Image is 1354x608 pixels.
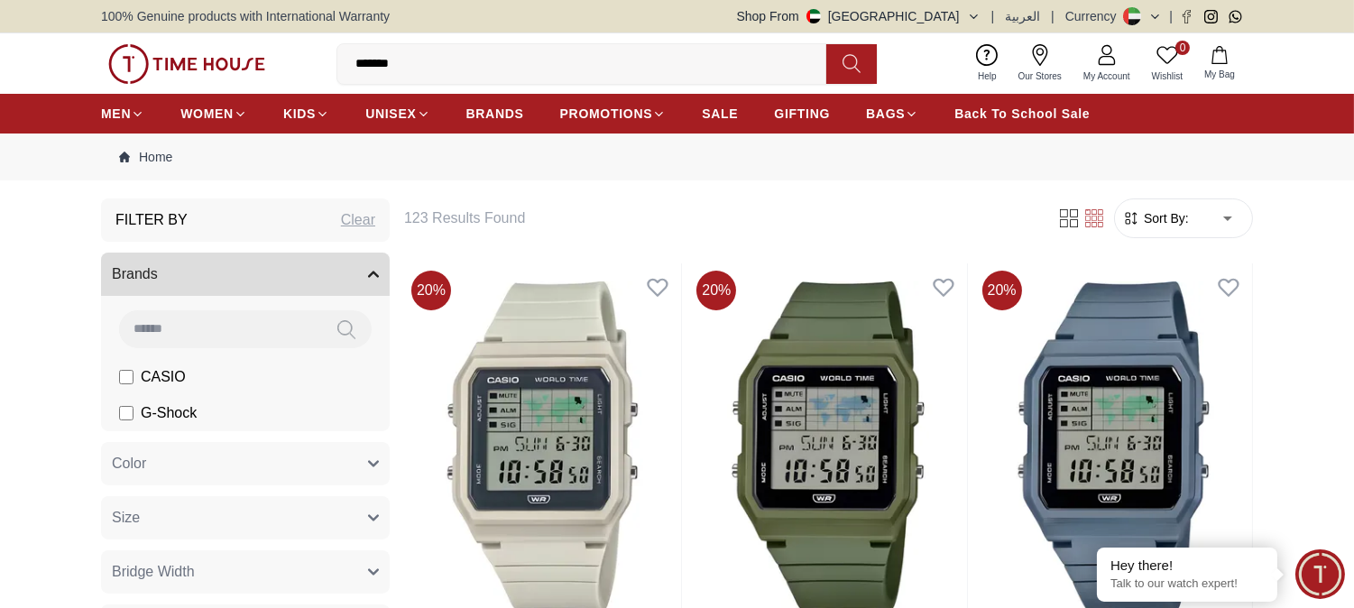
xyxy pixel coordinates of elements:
a: Our Stores [1008,41,1073,87]
a: BAGS [866,97,918,130]
span: BAGS [866,105,905,123]
span: Sort By: [1140,209,1189,227]
img: ... [108,44,265,84]
span: Back To School Sale [954,105,1090,123]
span: MEN [101,105,131,123]
a: GIFTING [774,97,830,130]
span: My Bag [1197,68,1242,81]
button: العربية [1005,7,1040,25]
button: Size [101,496,390,539]
span: Help [971,69,1004,83]
a: BRANDS [466,97,524,130]
p: Talk to our watch expert! [1110,576,1264,592]
button: Color [101,442,390,485]
div: Hey there! [1110,557,1264,575]
a: UNISEX [365,97,429,130]
a: MEN [101,97,144,130]
span: PROMOTIONS [560,105,653,123]
h3: Filter By [115,209,188,231]
span: Color [112,453,146,474]
input: CASIO [119,370,134,384]
span: UNISEX [365,105,416,123]
button: Shop From[GEOGRAPHIC_DATA] [737,7,981,25]
span: Our Stores [1011,69,1069,83]
span: 0 [1175,41,1190,55]
button: Brands [101,253,390,296]
a: Whatsapp [1229,10,1242,23]
span: 20 % [411,271,451,310]
a: SALE [702,97,738,130]
div: Clear [341,209,375,231]
span: BRANDS [466,105,524,123]
span: KIDS [283,105,316,123]
h6: 123 Results Found [404,207,1035,229]
span: Brands [112,263,158,285]
span: | [1051,7,1055,25]
span: 100% Genuine products with International Warranty [101,7,390,25]
span: Wishlist [1145,69,1190,83]
div: Currency [1065,7,1124,25]
span: | [991,7,995,25]
span: 20 % [982,271,1022,310]
span: Size [112,507,140,529]
a: Instagram [1204,10,1218,23]
img: United Arab Emirates [806,9,821,23]
div: Chat Widget [1295,549,1345,599]
a: PROMOTIONS [560,97,667,130]
span: CASIO [141,366,186,388]
input: G-Shock [119,406,134,420]
a: KIDS [283,97,329,130]
button: My Bag [1193,42,1246,85]
span: Bridge Width [112,561,195,583]
span: G-Shock [141,402,197,424]
span: WOMEN [180,105,234,123]
span: GIFTING [774,105,830,123]
a: Back To School Sale [954,97,1090,130]
nav: Breadcrumb [101,134,1253,180]
a: Help [967,41,1008,87]
span: | [1169,7,1173,25]
button: Sort By: [1122,209,1189,227]
span: SALE [702,105,738,123]
a: 0Wishlist [1141,41,1193,87]
a: Facebook [1180,10,1193,23]
span: 20 % [696,271,736,310]
a: Home [119,148,172,166]
a: WOMEN [180,97,247,130]
button: Bridge Width [101,550,390,594]
span: My Account [1076,69,1138,83]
